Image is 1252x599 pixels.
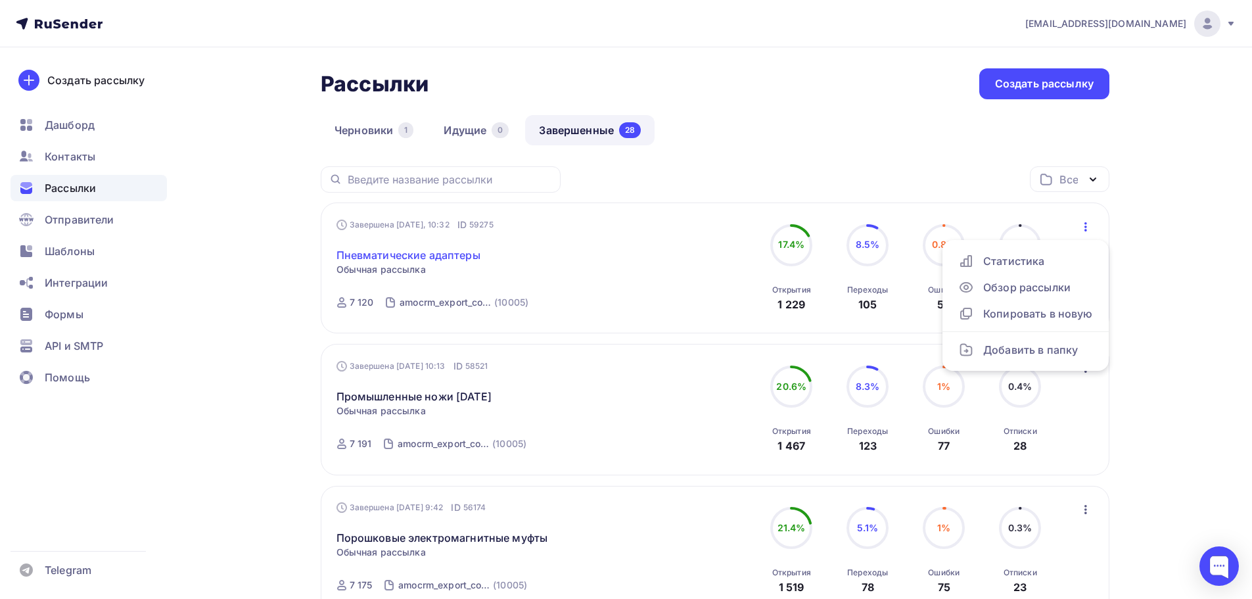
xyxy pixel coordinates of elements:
[350,579,373,592] div: 7 175
[856,239,880,250] span: 8.5%
[45,306,83,322] span: Формы
[11,206,167,233] a: Отправители
[336,546,426,559] span: Обычная рассылка
[453,360,463,373] span: ID
[772,426,811,437] div: Открытия
[336,389,492,404] a: Промышленные ножи [DATE]
[45,562,91,578] span: Telegram
[469,218,494,231] span: 59275
[772,285,811,295] div: Открытия
[859,438,877,454] div: 123
[938,438,950,454] div: 77
[11,143,167,170] a: Контакты
[937,522,950,533] span: 1%
[463,501,486,514] span: 56174
[398,579,490,592] div: amocrm_export_contacts_[DATE]
[336,263,426,276] span: Обычная рассылка
[777,297,805,312] div: 1 229
[493,579,527,592] div: (10005)
[772,567,811,578] div: Открытия
[11,112,167,138] a: Дашборд
[336,404,426,418] span: Обычная рассылка
[11,238,167,264] a: Шаблоны
[847,567,888,578] div: Переходы
[45,275,108,291] span: Интеграции
[525,115,655,145] a: Завершенные28
[465,360,488,373] span: 58521
[451,501,460,514] span: ID
[45,338,103,354] span: API и SMTP
[348,172,553,187] input: Введите название рассылки
[11,301,167,327] a: Формы
[1059,172,1078,187] div: Все
[398,437,490,450] div: amocrm_export_contacts_[DATE]
[995,76,1094,91] div: Создать рассылку
[938,579,950,595] div: 75
[494,296,528,309] div: (10005)
[847,285,888,295] div: Переходы
[858,297,877,312] div: 105
[336,360,488,373] div: Завершена [DATE] 10:13
[1008,381,1032,392] span: 0.4%
[932,239,956,250] span: 0.8%
[321,71,429,97] h2: Рассылки
[350,296,374,309] div: 7 120
[321,115,427,145] a: Черновики1
[45,180,96,196] span: Рассылки
[398,292,530,313] a: amocrm_export_contacts_[DATE] (10005)
[398,122,413,138] div: 1
[928,285,960,295] div: Ошибки
[1025,17,1186,30] span: [EMAIL_ADDRESS][DOMAIN_NAME]
[336,247,480,263] a: Пневматические адаптеры
[958,342,1093,358] div: Добавить в папку
[958,253,1093,269] div: Статистика
[45,243,95,259] span: Шаблоны
[1008,239,1032,250] span: 0.2%
[1013,579,1027,595] div: 23
[400,296,492,309] div: amocrm_export_contacts_[DATE]
[1013,438,1027,454] div: 28
[778,239,804,250] span: 17.4%
[1008,522,1032,533] span: 0.3%
[11,175,167,201] a: Рассылки
[856,381,880,392] span: 8.3%
[619,122,641,138] div: 28
[1030,166,1109,192] button: Все
[45,370,90,385] span: Помощь
[937,297,950,312] div: 59
[958,279,1093,295] div: Обзор рассылки
[492,122,509,138] div: 0
[958,306,1093,322] div: Копировать в новую
[779,579,804,595] div: 1 519
[1025,11,1236,37] a: [EMAIL_ADDRESS][DOMAIN_NAME]
[862,579,874,595] div: 78
[857,522,879,533] span: 5.1%
[430,115,522,145] a: Идущие0
[396,433,528,454] a: amocrm_export_contacts_[DATE] (10005)
[45,117,95,133] span: Дашборд
[457,218,467,231] span: ID
[336,501,486,514] div: Завершена [DATE] 9:42
[776,381,806,392] span: 20.6%
[45,212,114,228] span: Отправители
[336,218,494,231] div: Завершена [DATE], 10:32
[47,72,145,88] div: Создать рассылку
[350,437,372,450] div: 7 191
[937,381,950,392] span: 1%
[1004,567,1037,578] div: Отписки
[928,426,960,437] div: Ошибки
[777,438,805,454] div: 1 467
[928,567,960,578] div: Ошибки
[397,575,528,596] a: amocrm_export_contacts_[DATE] (10005)
[847,426,888,437] div: Переходы
[492,437,526,450] div: (10005)
[777,522,806,533] span: 21.4%
[45,149,95,164] span: Контакты
[336,530,548,546] a: Порошковые электромагнитные муфты
[1004,426,1037,437] div: Отписки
